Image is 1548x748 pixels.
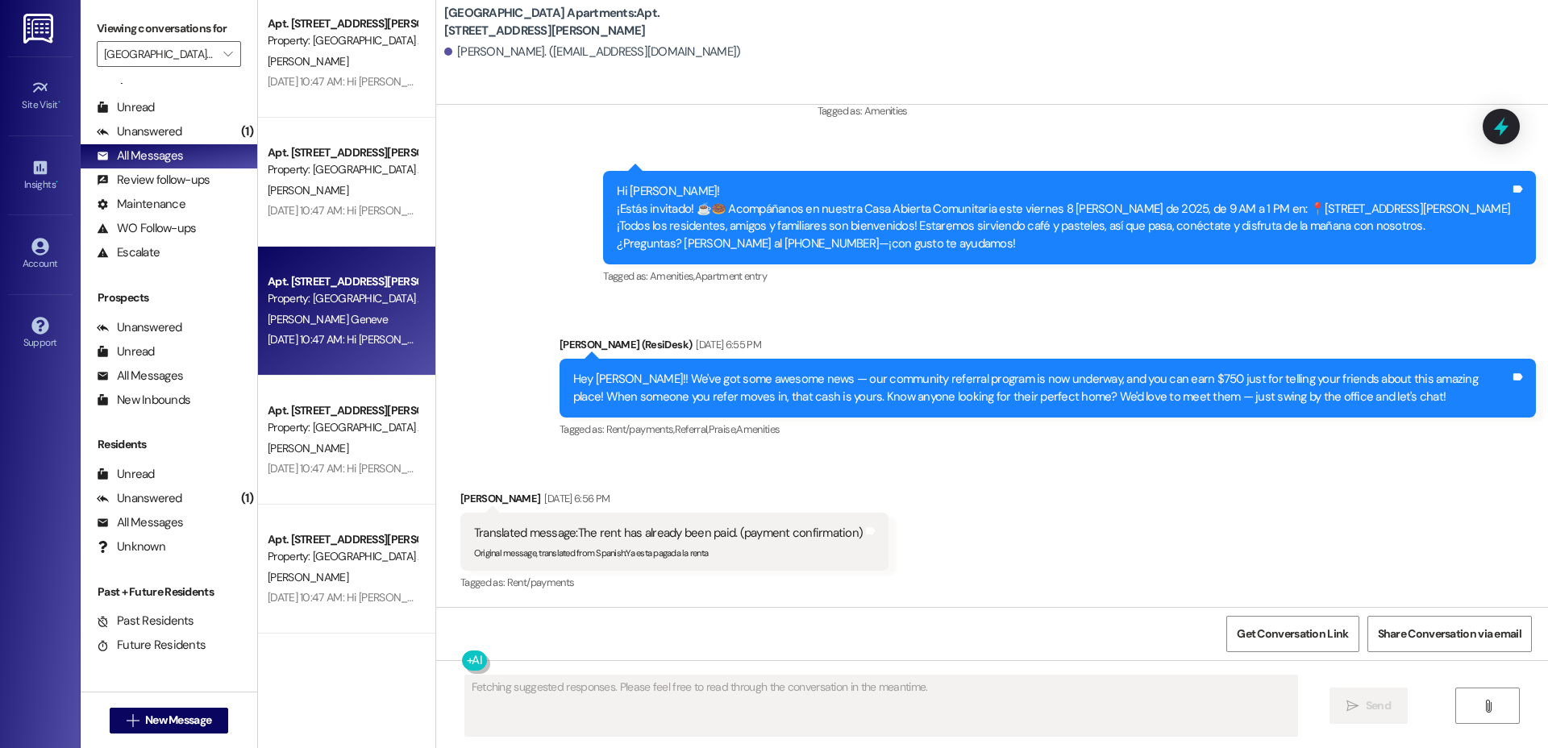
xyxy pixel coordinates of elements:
img: ResiDesk Logo [23,14,56,44]
div: All Messages [97,148,183,164]
a: Insights • [8,154,73,197]
div: Unread [97,99,155,116]
i:  [223,48,232,60]
div: WO Follow-ups [97,220,196,237]
div: Tagged as: [460,571,888,594]
i:  [1482,700,1494,713]
span: Rent/payments [507,576,575,589]
div: Unanswered [97,490,182,507]
i:  [1346,700,1359,713]
span: [PERSON_NAME] [268,441,348,455]
button: Share Conversation via email [1367,616,1532,652]
div: Property: [GEOGRAPHIC_DATA] Apartments [268,419,417,436]
span: Amenities , [650,269,695,283]
div: Property: [GEOGRAPHIC_DATA] Apartments [268,548,417,565]
div: Review follow-ups [97,172,210,189]
div: Unanswered [97,123,182,140]
div: Property: [GEOGRAPHIC_DATA] Apartments [268,290,417,307]
div: All Messages [97,514,183,531]
div: Apt. [STREET_ADDRESS][PERSON_NAME] [268,144,417,161]
div: Past Residents [97,613,194,630]
div: Tagged as: [603,264,1536,288]
div: Translated message: The rent has already been paid. (payment confirmation) [474,525,863,542]
div: Unanswered [97,319,182,336]
span: New Message [145,712,211,729]
div: Prospects [81,289,257,306]
div: Unknown [97,538,165,555]
span: • [56,177,58,188]
i:  [127,714,139,727]
div: Past + Future Residents [81,584,257,600]
a: Account [8,233,73,276]
b: [GEOGRAPHIC_DATA] Apartments: Apt. [STREET_ADDRESS][PERSON_NAME] [444,5,767,39]
input: All communities [104,41,215,67]
div: Property: [GEOGRAPHIC_DATA] Apartments [268,32,417,49]
span: [PERSON_NAME] Geneve [268,312,388,326]
button: Get Conversation Link [1226,616,1359,652]
span: Amenities [736,422,780,436]
sub: Original message, translated from Spanish : Ya esta pagada la renta [474,547,708,559]
div: [DATE] 6:55 PM [692,336,761,353]
span: Amenities [864,104,908,118]
div: Property: [GEOGRAPHIC_DATA] Apartments [268,161,417,178]
div: Residents [81,436,257,453]
a: Support [8,312,73,355]
div: Apt. [STREET_ADDRESS][PERSON_NAME] [268,15,417,32]
span: [PERSON_NAME] [268,54,348,69]
span: Share Conversation via email [1378,625,1521,642]
textarea: Fetching suggested responses. Please feel free to read through the conversation in the meantime. [465,675,1297,736]
a: Site Visit • [8,74,73,118]
div: [PERSON_NAME] (ResiDesk) [560,336,1536,359]
div: Future Residents [97,637,206,654]
button: New Message [110,708,229,733]
div: [DATE] 6:56 PM [540,490,610,507]
span: • [58,97,60,108]
span: Referral , [675,422,709,436]
span: Send [1366,697,1391,714]
label: Viewing conversations for [97,16,241,41]
button: Send [1330,688,1408,724]
div: Unread [97,343,155,360]
span: Praise , [709,422,736,436]
div: Hi [PERSON_NAME]! ¡Estás invitado! ☕️🍩 Acompáñanos en nuestra Casa Abierta Comunitaria este viern... [617,183,1510,252]
div: Apt. [STREET_ADDRESS][PERSON_NAME] [268,531,417,548]
div: Escalate [97,244,160,261]
div: Unread [97,466,155,483]
span: Rent/payments , [606,422,675,436]
div: [PERSON_NAME] [460,490,888,513]
div: New Inbounds [97,392,190,409]
div: Maintenance [97,196,185,213]
div: Tagged as: [818,99,1536,123]
div: Apt. [STREET_ADDRESS][PERSON_NAME] [268,402,417,419]
span: Apartment entry [695,269,767,283]
div: [PERSON_NAME]. ([EMAIL_ADDRESS][DOMAIN_NAME]) [444,44,741,60]
span: [PERSON_NAME] [268,570,348,584]
div: Hey [PERSON_NAME]!! We've got some awesome news — our community referral program is now underway,... [573,371,1510,405]
div: All Messages [97,368,183,384]
span: [PERSON_NAME] [268,183,348,197]
span: Get Conversation Link [1237,625,1348,642]
div: (1) [237,486,257,511]
div: Apt. [STREET_ADDRESS][PERSON_NAME] [268,273,417,290]
div: (1) [237,119,257,144]
div: Tagged as: [560,418,1536,441]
